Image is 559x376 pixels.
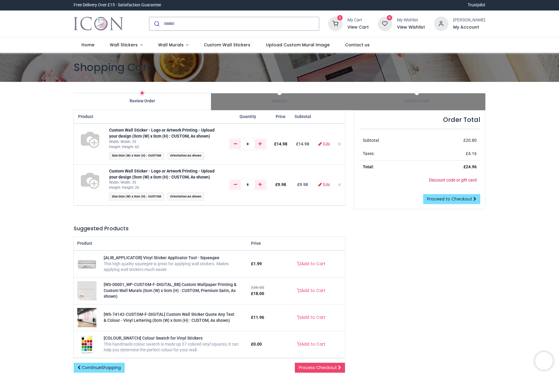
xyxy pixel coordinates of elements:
span: Continue [82,365,121,371]
a: [WS-74142-CUSTOM-F-DIGITAL] Custom Wall Sticker Quote Any Text & Colour - Vinyl Lettering (0cm (W... [77,315,96,319]
span: 0.00 [253,342,262,346]
span: 14.98 [276,141,287,146]
del: £ [251,285,264,290]
a: Add to Cart [293,312,329,323]
div: Free Delivery Over £15 - Satisfaction Guarantee [74,2,161,8]
div: This high quality squeegee is great for applying wall stickers. Makes applying wall stickers much... [104,261,244,273]
a: Add to Cart [293,339,329,350]
th: Product [74,237,247,250]
span: Orientation [170,154,187,157]
span: £ [251,261,262,266]
span: Height: Height: 26 [109,185,139,190]
span: Contact us [345,42,370,48]
a: Custom Wall Sticker - Logo or Artwork Printing - Upload your design (0cm (W) x 0cm (H) : CUSTOM, ... [109,128,215,138]
img: Icon Wall Stickers [74,15,123,32]
a: [COLOUR_SWATCH] Colour Swatch for Vinyl Stickers [104,336,203,340]
span: Width: Width: 35 [109,140,136,144]
td: Subtotal: [359,134,425,147]
a: [ALIB_APPLICATOR] Vinyl Sticker Applicator Tool - Squeegee [104,255,219,260]
td: Taxes: [359,147,425,160]
strong: Total: [363,164,374,169]
img: S66508 - [WS-61914-CUSTOM-F-DIGITAL] Custom Wall Sticker - Logo or Artwork Printing - Upload your... [78,168,102,192]
a: Add to Cart [293,286,329,296]
span: : [167,193,204,200]
span: Edit [323,142,330,146]
span: £ [251,291,264,296]
div: [PERSON_NAME] [453,17,485,23]
h1: Shopping Cart [74,60,485,75]
a: [COLOUR_SWATCH] Colour Swatch for Vinyl Stickers [80,341,94,346]
span: 36.00 [253,285,264,290]
img: S66508 - [WS-61914-CUSTOM-F-DIGITAL] Custom Wall Sticker - Logo or Artwork Printing - Upload your... [78,127,102,151]
a: ContinueShopping [74,363,125,373]
img: [WS-74142-CUSTOM-F-DIGITAL] Custom Wall Sticker Quote Any Text & Colour - Vinyl Lettering (0cm (W... [77,308,96,327]
a: Remove from cart [337,141,341,146]
span: : [167,152,204,160]
a: [WS-00001_WP-CUSTOM-F-DIGITAL_BB] Custom Wallpaper Printing & Custom Wall Murals (0cm (W) x 0cm (... [77,288,96,293]
span: : [109,152,164,160]
span: 24.96 [466,164,477,169]
span: [WS-74142-CUSTOM-F-DIGITAL] Custom Wall Sticker Quote Any Text & Colour - Vinyl Lettering (0cm (W... [104,312,234,323]
span: Orientation [170,194,187,198]
img: [ALIB_APPLICATOR] Vinyl Sticker Applicator Tool - Squeegee [77,254,96,274]
span: Upload Custom Mural Image [266,42,330,48]
span: Shopping [101,365,121,371]
th: Price [247,237,277,250]
div: My Wishlist [397,17,425,23]
h5: Suggested Products [74,225,345,232]
span: £ [463,138,477,143]
th: Price [270,110,291,124]
h4: Order Total [359,115,480,124]
a: Discount code or gift card [429,178,477,182]
a: [ALIB_APPLICATOR] Vinyl Sticker Applicator Tool - Squeegee [77,261,96,266]
a: View Cart [347,24,369,30]
strong: £ [463,164,477,169]
a: Edit [318,182,330,187]
a: Trustpilot [468,2,485,8]
span: Wall Stickers [110,42,138,48]
span: £ [251,342,262,346]
span: Process Checkout [299,365,337,371]
a: View Wishlist [397,24,425,30]
a: My Account [453,24,485,30]
a: Wall Murals [150,37,196,53]
b: £ [296,141,309,146]
div: My Cart [347,17,369,23]
span: Quantity [240,114,256,119]
span: 0cm (W) x 0cm (H) : CUSTOM [119,154,161,157]
span: Custom Wall Stickers [204,42,250,48]
span: Size [112,194,118,198]
a: 0 [378,21,392,26]
img: [COLOUR_SWATCH] Colour Swatch for Vinyl Stickers [80,335,94,354]
sup: 2 [337,15,343,21]
button: Submit [149,17,163,30]
th: Product [74,110,105,124]
span: : [109,193,164,200]
span: 20.80 [466,138,477,143]
a: Custom Wall Sticker - Logo or Artwork Printing - Upload your design (0cm (W) x 0cm (H) : CUSTOM, ... [109,169,215,179]
span: 4.16 [468,151,477,156]
span: Height: Height: 62 [109,145,139,149]
a: Add to Cart [293,259,329,269]
span: 1.99 [253,261,262,266]
span: 14.98 [298,141,309,146]
span: £ [274,141,287,146]
a: 2 [328,21,343,26]
a: Remove from cart [337,182,341,187]
span: £ [251,315,264,320]
span: Width: Width: 35 [109,180,136,185]
a: Logo of Icon Wall Stickers [74,15,123,32]
span: 0cm (W) x 0cm (H) : CUSTOM [119,194,161,198]
b: £ [297,182,308,187]
a: Add one [255,139,266,149]
span: As shown [188,154,201,157]
a: [WS-00001_WP-CUSTOM-F-DIGITAL_BB] Custom Wallpaper Printing & Custom Wall Murals (0cm (W) x 0cm (... [104,282,237,299]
